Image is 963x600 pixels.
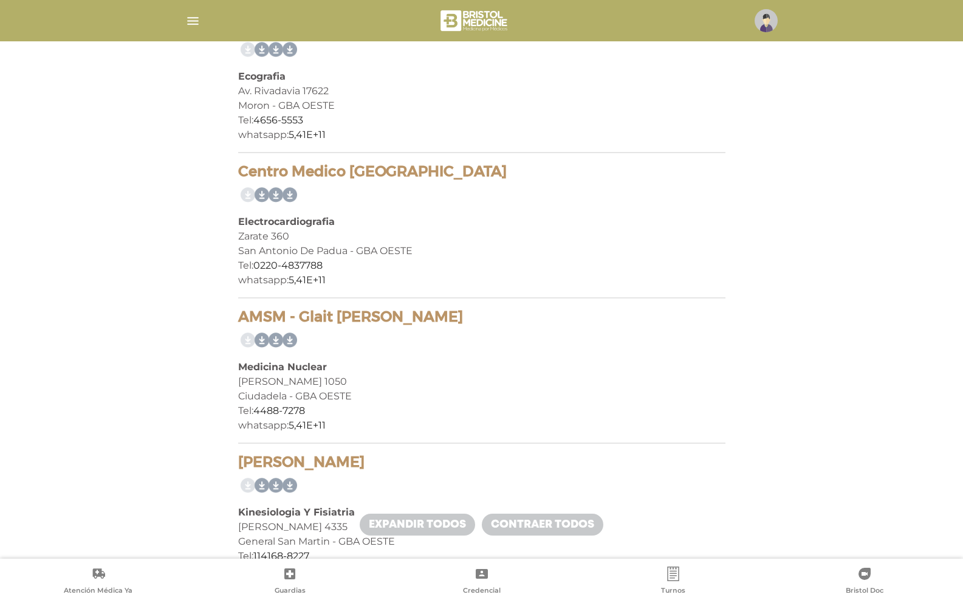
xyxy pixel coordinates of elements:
div: General San Martin - GBA OESTE [238,534,725,549]
img: bristol-medicine-blanco.png [439,6,511,35]
a: 4488-7278 [253,405,305,416]
div: San Antonio De Padua - GBA OESTE [238,244,725,258]
a: Guardias [194,567,385,598]
a: 4656-5553 [253,114,303,126]
div: Moron - GBA OESTE [238,98,725,113]
span: Bristol Doc [846,586,883,597]
a: Expandir todos [360,514,475,536]
span: Atención Médica Ya [64,586,132,597]
b: Kinesiologia Y Fisiatria [238,506,355,518]
h4: AMSM - Glait [PERSON_NAME] [238,308,725,326]
b: Medicina Nuclear [238,361,327,373]
div: whatsapp: [238,128,725,142]
span: Credencial [463,586,501,597]
div: whatsapp: [238,273,725,288]
div: Tel: [238,113,725,128]
span: Turnos [661,586,685,597]
a: 5,41E+11 [289,129,326,140]
a: Contraer todos [482,514,603,536]
a: Turnos [577,567,769,598]
a: Credencial [386,567,577,598]
h4: [PERSON_NAME] [238,453,725,471]
span: Guardias [275,586,306,597]
b: Electrocardiografia [238,216,335,227]
a: 5,41E+11 [289,419,326,431]
b: Ecografia [238,71,286,82]
div: whatsapp: [238,418,725,433]
a: 0220-4837788 [253,260,323,271]
div: [PERSON_NAME] 1050 [238,374,725,389]
img: profile-placeholder.svg [755,9,778,32]
div: Av. Rivadavia 17622 [238,84,725,98]
div: Ciudadela - GBA OESTE [238,389,725,404]
a: Atención Médica Ya [2,567,194,598]
div: Tel: [238,258,725,273]
a: Bristol Doc [769,567,961,598]
div: Tel: [238,549,725,564]
h4: Centro Medico [GEOGRAPHIC_DATA] [238,163,725,181]
div: Zarate 360 [238,229,725,244]
a: 5,41E+11 [289,274,326,286]
img: Cober_menu-lines-white.svg [185,13,200,29]
div: Tel: [238,404,725,418]
a: 114168-8227 [253,550,309,562]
